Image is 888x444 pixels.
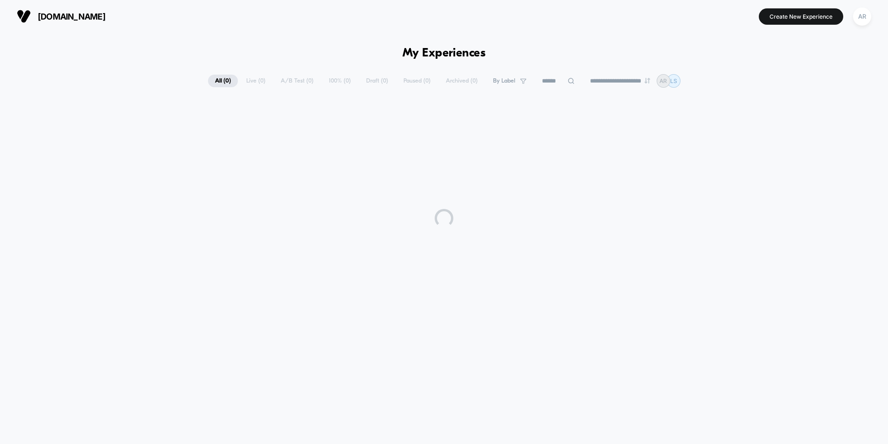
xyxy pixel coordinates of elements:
div: AR [853,7,871,26]
span: [DOMAIN_NAME] [38,12,105,21]
button: AR [850,7,874,26]
span: By Label [493,77,515,84]
h1: My Experiences [402,47,486,60]
span: All ( 0 ) [208,75,238,87]
button: [DOMAIN_NAME] [14,9,108,24]
button: Create New Experience [759,8,843,25]
p: AR [659,77,667,84]
img: Visually logo [17,9,31,23]
p: LS [670,77,677,84]
img: end [645,78,650,83]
